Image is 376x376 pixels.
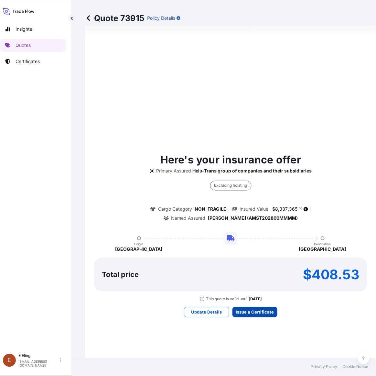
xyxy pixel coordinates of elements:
[147,15,175,21] p: Policy Details
[311,364,338,370] a: Privacy Policy
[289,207,297,212] span: 365
[275,207,278,212] span: 8
[16,42,31,49] p: Quotes
[314,242,331,246] p: Destination
[16,26,32,32] p: Insights
[236,309,274,315] p: Issue a Certificate
[8,357,11,364] span: E
[102,271,139,278] p: Total price
[134,242,144,246] p: Origin
[160,152,301,168] p: Here's your insurance offer
[272,207,275,212] span: $
[184,307,229,317] button: Update Details
[171,215,206,222] p: Named Assured
[115,246,163,253] p: [GEOGRAPHIC_DATA]
[16,58,40,65] p: Certificates
[18,353,59,359] p: E Eling
[208,215,298,222] p: [PERSON_NAME] (AMST202800MMMM)
[299,246,346,253] p: [GEOGRAPHIC_DATA]
[192,168,312,174] p: Helu-Trans group of companies and their subsidiaries
[240,206,268,213] p: Insured Value
[191,309,222,315] p: Update Details
[206,297,247,302] p: This quote is valid until
[18,360,59,368] p: [EMAIL_ADDRESS][DOMAIN_NAME]
[85,13,145,23] p: Quote 73915
[278,207,279,212] span: ,
[303,270,360,280] p: $408.53
[298,208,299,210] span: .
[249,297,262,302] p: [DATE]
[158,206,192,213] p: Cargo Category
[288,207,289,212] span: ,
[195,206,226,213] p: NON-FRAGILE
[343,364,369,370] a: Cookie Notice
[299,208,302,210] span: 16
[232,307,277,317] button: Issue a Certificate
[156,168,191,174] p: Primary Assured
[279,207,288,212] span: 337
[210,181,252,191] div: Excluding hoisting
